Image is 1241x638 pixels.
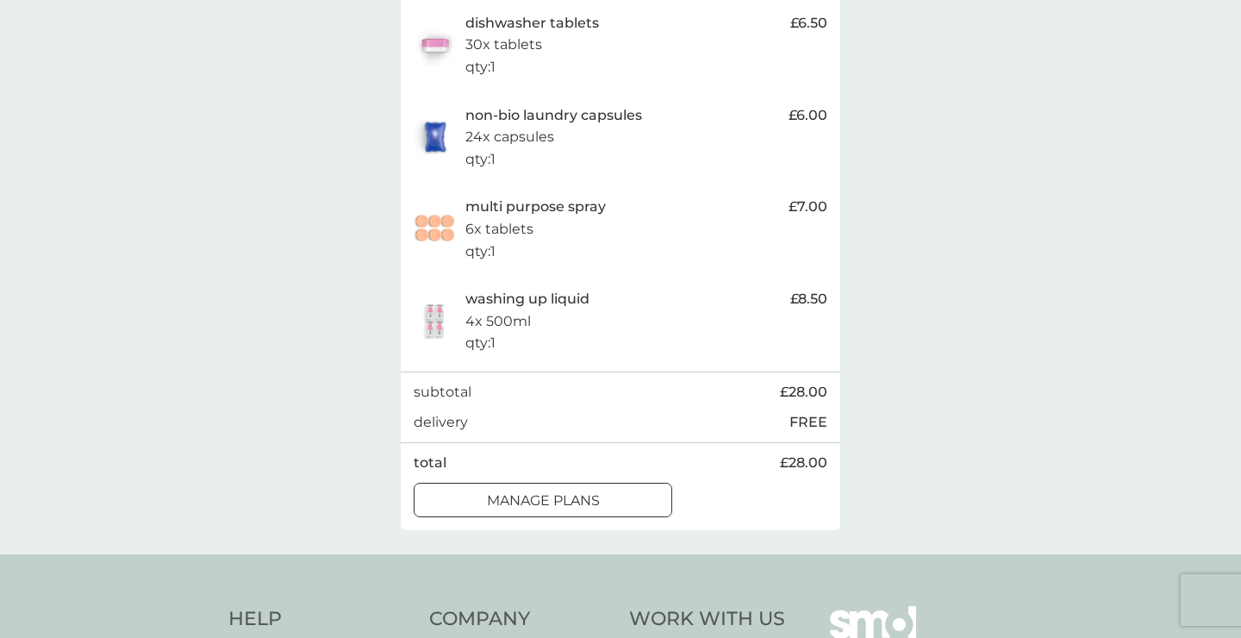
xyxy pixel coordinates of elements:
p: 24x capsules [465,126,554,148]
span: £28.00 [780,452,827,474]
p: manage plans [487,490,600,512]
span: £8.50 [790,288,827,310]
span: £6.50 [790,12,827,34]
p: subtotal [414,381,471,403]
p: 6x tablets [465,218,533,241]
span: £6.00 [789,104,827,127]
p: FREE [789,411,827,434]
p: qty : 1 [465,241,496,263]
p: dishwasher tablets [465,12,599,34]
button: manage plans [414,483,672,517]
p: 30x tablets [465,34,542,56]
p: non-bio laundry capsules [465,104,642,127]
p: washing up liquid [465,288,589,310]
span: £28.00 [780,381,827,403]
p: 4x 500ml [465,310,531,333]
span: £7.00 [789,196,827,218]
h4: Help [228,606,412,633]
p: qty : 1 [465,332,496,354]
p: delivery [414,411,468,434]
p: qty : 1 [465,148,496,171]
p: total [414,452,446,474]
p: multi purpose spray [465,196,606,218]
h4: Company [429,606,613,633]
p: qty : 1 [465,56,496,78]
h4: Work With Us [629,606,785,633]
